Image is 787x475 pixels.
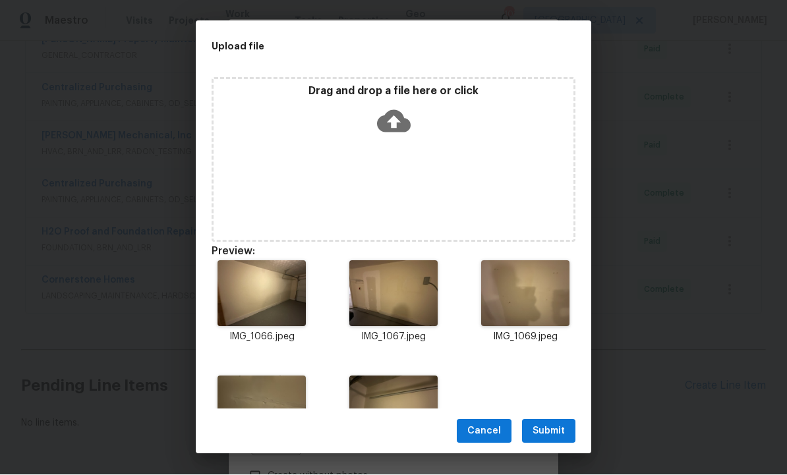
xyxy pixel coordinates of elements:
[481,261,569,327] img: 2Q==
[218,261,305,327] img: 2Q==
[212,40,516,54] h2: Upload file
[343,331,444,345] p: IMG_1067.jpeg
[467,424,501,440] span: Cancel
[349,376,437,442] img: Z
[457,420,511,444] button: Cancel
[475,331,575,345] p: IMG_1069.jpeg
[214,85,573,99] p: Drag and drop a file here or click
[522,420,575,444] button: Submit
[533,424,565,440] span: Submit
[218,376,305,442] img: 2Q==
[349,261,437,327] img: 9k=
[212,331,312,345] p: IMG_1066.jpeg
